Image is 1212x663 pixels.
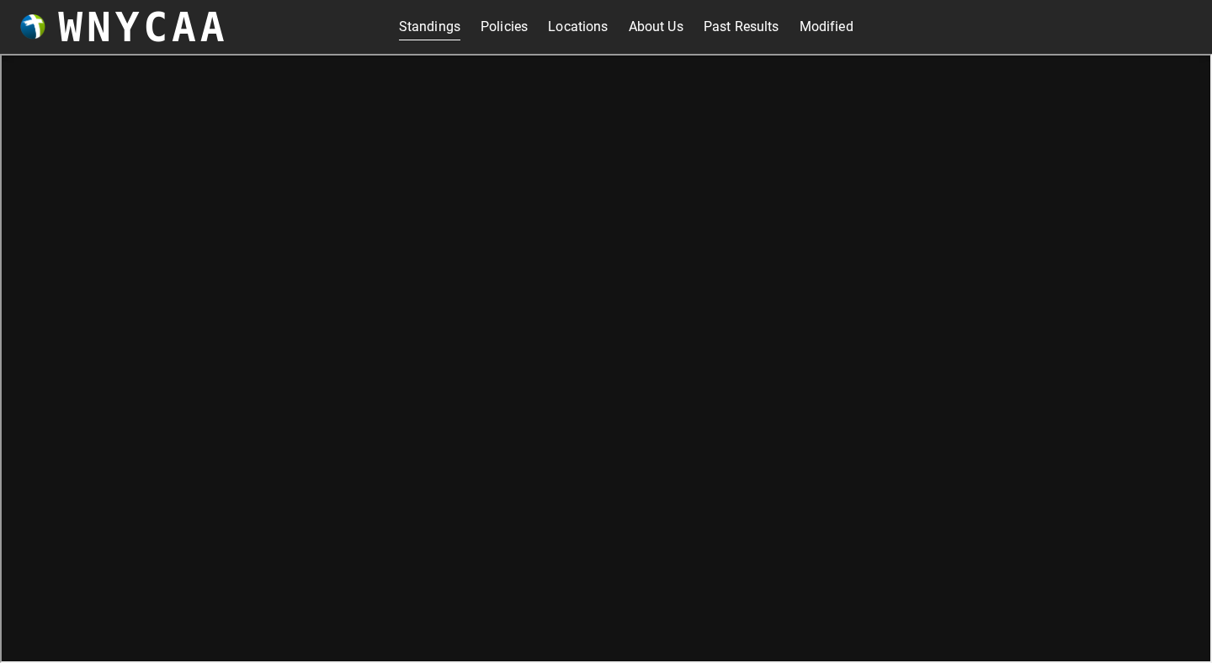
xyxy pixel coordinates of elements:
img: wnycaaBall.png [20,14,45,40]
h3: WNYCAA [58,3,228,50]
a: Standings [399,13,460,40]
a: Modified [800,13,853,40]
a: About Us [629,13,683,40]
a: Past Results [704,13,779,40]
a: Locations [548,13,608,40]
a: Policies [481,13,528,40]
